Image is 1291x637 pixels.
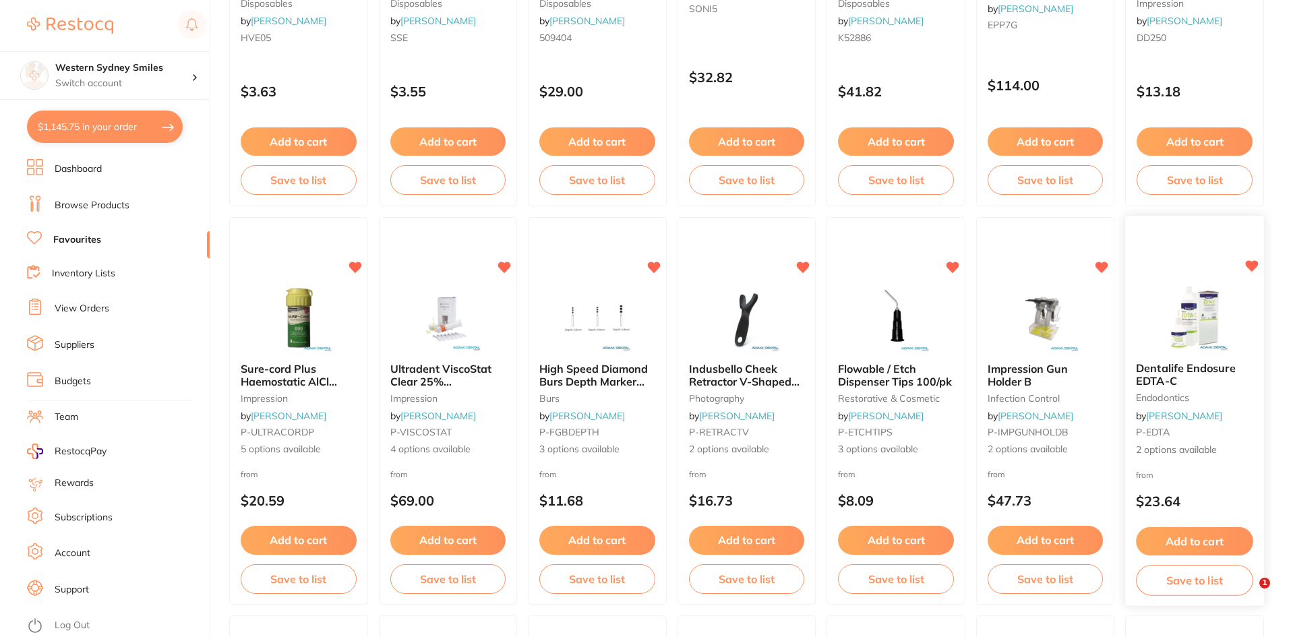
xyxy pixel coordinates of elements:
[1137,362,1253,387] b: Dentalife Endosure EDTA-C
[838,526,954,554] button: Add to cart
[241,15,326,27] span: by
[390,15,476,27] span: by
[838,493,954,508] p: $8.09
[21,62,48,89] img: Western Sydney Smiles
[1137,427,1170,439] span: P-EDTA
[1259,578,1270,588] span: 1
[53,233,101,247] a: Favourites
[539,410,625,422] span: by
[838,127,954,156] button: Add to cart
[702,284,790,352] img: Indusbello Cheek Retractor V-Shaped Black
[241,32,271,44] span: HVE05
[988,165,1104,195] button: Save to list
[838,443,954,456] span: 3 options available
[255,284,342,352] img: Sure-cord Plus Haemostatic AlCl Impregnated Retraction
[539,526,655,554] button: Add to cart
[55,583,89,597] a: Support
[27,444,43,459] img: RestocqPay
[689,127,805,156] button: Add to cart
[55,411,78,424] a: Team
[241,363,357,388] b: Sure-cord Plus Haemostatic AlCl Impregnated Retraction
[539,32,572,44] span: 509404
[241,84,357,99] p: $3.63
[55,199,129,212] a: Browse Products
[539,393,655,404] small: burs
[838,32,871,44] span: K52886
[241,526,357,554] button: Add to cart
[1151,283,1239,351] img: Dentalife Endosure EDTA-C
[1002,284,1089,352] img: Impression Gun Holder B
[549,410,625,422] a: [PERSON_NAME]
[539,493,655,508] p: $11.68
[404,284,491,352] img: Ultradent ViscoStat Clear 25% Aluminium Chloride Gel
[52,267,115,280] a: Inventory Lists
[539,426,599,438] span: P-FGBDEPTH
[539,127,655,156] button: Add to cart
[689,165,805,195] button: Save to list
[1137,15,1222,27] span: by
[838,363,954,388] b: Flowable / Etch Dispenser Tips 100/pk
[1137,165,1253,195] button: Save to list
[390,362,502,400] span: Ultradent ViscoStat Clear 25% [MEDICAL_DATA] Gel
[27,18,113,34] img: Restocq Logo
[689,526,805,554] button: Add to cart
[55,338,94,352] a: Suppliers
[838,393,954,404] small: restorative & cosmetic
[852,284,940,352] img: Flowable / Etch Dispenser Tips 100/pk
[1137,566,1253,596] button: Save to list
[689,362,800,400] span: Indusbello Cheek Retractor V-Shaped Black
[55,619,90,632] a: Log Out
[241,564,357,594] button: Save to list
[1137,127,1253,156] button: Add to cart
[539,443,655,456] span: 3 options available
[241,362,337,413] span: Sure-cord Plus Haemostatic AlCl Impregnated Retraction
[539,165,655,195] button: Save to list
[390,84,506,99] p: $3.55
[251,410,326,422] a: [PERSON_NAME]
[549,15,625,27] a: [PERSON_NAME]
[988,3,1073,15] span: by
[1147,410,1223,422] a: [PERSON_NAME]
[1137,393,1253,404] small: endodontics
[838,362,952,388] span: Flowable / Etch Dispenser Tips 100/pk
[55,477,94,490] a: Rewards
[988,469,1005,479] span: from
[390,32,408,44] span: SSE
[838,165,954,195] button: Save to list
[988,363,1104,388] b: Impression Gun Holder B
[988,393,1104,404] small: infection control
[400,410,476,422] a: [PERSON_NAME]
[27,615,206,637] button: Log Out
[1137,361,1236,388] span: Dentalife Endosure EDTA-C
[988,19,1017,31] span: EPP7G
[241,410,326,422] span: by
[988,493,1104,508] p: $47.73
[848,410,924,422] a: [PERSON_NAME]
[988,78,1104,93] p: $114.00
[689,564,805,594] button: Save to list
[539,363,655,388] b: High Speed Diamond Burs Depth Marker 5pk
[390,410,476,422] span: by
[1137,470,1154,480] span: from
[539,84,655,99] p: $29.00
[390,493,506,508] p: $69.00
[390,564,506,594] button: Save to list
[988,443,1104,456] span: 2 options available
[998,410,1073,422] a: [PERSON_NAME]
[390,393,506,404] small: impression
[390,426,452,438] span: P-VISCOSTAT
[55,61,191,75] h4: Western Sydney Smiles
[55,547,90,560] a: Account
[539,362,648,400] span: High Speed Diamond Burs Depth Marker 5pk
[689,443,805,456] span: 2 options available
[838,469,855,479] span: from
[988,426,1069,438] span: P-IMPGUNHOLDB
[988,362,1068,388] span: Impression Gun Holder B
[699,410,775,422] a: [PERSON_NAME]
[251,15,326,27] a: [PERSON_NAME]
[988,410,1073,422] span: by
[689,3,717,15] span: SONI5
[241,127,357,156] button: Add to cart
[1137,410,1223,422] span: by
[55,445,107,458] span: RestocqPay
